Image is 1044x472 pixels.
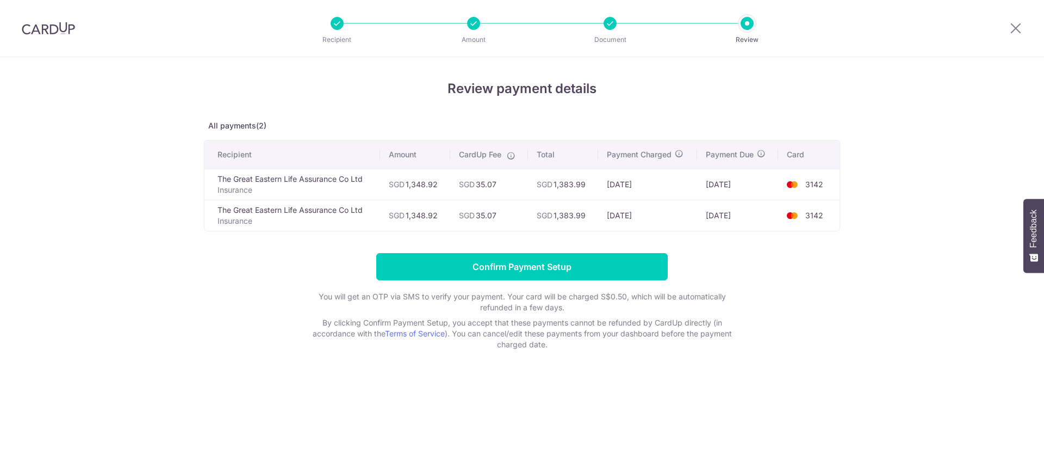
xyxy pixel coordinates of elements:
[380,140,450,169] th: Amount
[389,211,405,220] span: SGD
[380,200,450,231] td: 1,348.92
[598,169,697,200] td: [DATE]
[450,200,528,231] td: 35.07
[217,185,371,195] p: Insurance
[781,209,803,222] img: <span class="translation_missing" title="translation missing: en.account_steps.new_confirm_form.b...
[537,211,552,220] span: SGD
[570,34,650,45] p: Document
[781,178,803,191] img: <span class="translation_missing" title="translation missing: en.account_steps.new_confirm_form.b...
[607,149,672,160] span: Payment Charged
[304,291,739,313] p: You will get an OTP via SMS to verify your payment. Your card will be charged S$0.50, which will ...
[459,211,475,220] span: SGD
[304,317,739,350] p: By clicking Confirm Payment Setup, you accept that these payments cannot be refunded by CardUp di...
[805,211,823,220] span: 3142
[697,169,779,200] td: [DATE]
[204,79,840,99] h4: Review payment details
[528,169,598,200] td: 1,383.99
[459,149,501,160] span: CardUp Fee
[1029,210,1039,248] span: Feedback
[204,200,380,231] td: The Great Eastern Life Assurance Co Ltd
[706,149,754,160] span: Payment Due
[805,180,823,189] span: 3142
[204,169,380,200] td: The Great Eastern Life Assurance Co Ltd
[297,34,377,45] p: Recipient
[380,169,450,200] td: 1,348.92
[433,34,514,45] p: Amount
[537,180,552,189] span: SGD
[217,216,371,226] p: Insurance
[697,200,779,231] td: [DATE]
[22,22,75,35] img: CardUp
[528,140,598,169] th: Total
[707,34,787,45] p: Review
[459,180,475,189] span: SGD
[528,200,598,231] td: 1,383.99
[598,200,697,231] td: [DATE]
[385,329,445,338] a: Terms of Service
[204,120,840,131] p: All payments(2)
[450,169,528,200] td: 35.07
[389,180,405,189] span: SGD
[376,253,668,280] input: Confirm Payment Setup
[778,140,840,169] th: Card
[1023,199,1044,273] button: Feedback - Show survey
[204,140,380,169] th: Recipient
